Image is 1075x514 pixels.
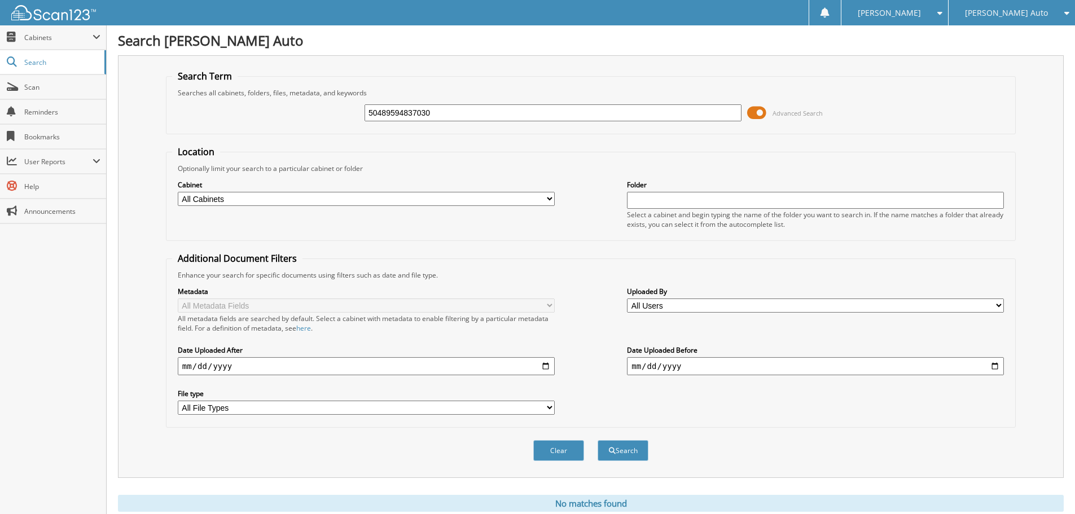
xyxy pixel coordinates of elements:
[118,31,1064,50] h1: Search [PERSON_NAME] Auto
[627,180,1004,190] label: Folder
[178,389,555,398] label: File type
[24,82,100,92] span: Scan
[24,132,100,142] span: Bookmarks
[24,107,100,117] span: Reminders
[172,164,1010,173] div: Optionally limit your search to a particular cabinet or folder
[24,207,100,216] span: Announcements
[178,345,555,355] label: Date Uploaded After
[627,345,1004,355] label: Date Uploaded Before
[172,88,1010,98] div: Searches all cabinets, folders, files, metadata, and keywords
[627,357,1004,375] input: end
[627,210,1004,229] div: Select a cabinet and begin typing the name of the folder you want to search in. If the name match...
[172,146,220,158] legend: Location
[178,314,555,333] div: All metadata fields are searched by default. Select a cabinet with metadata to enable filtering b...
[178,357,555,375] input: start
[296,323,311,333] a: here
[172,270,1010,280] div: Enhance your search for specific documents using filters such as date and file type.
[858,10,921,16] span: [PERSON_NAME]
[773,109,823,117] span: Advanced Search
[172,252,302,265] legend: Additional Document Filters
[533,440,584,461] button: Clear
[598,440,648,461] button: Search
[965,10,1048,16] span: [PERSON_NAME] Auto
[178,180,555,190] label: Cabinet
[178,287,555,296] label: Metadata
[24,58,99,67] span: Search
[118,495,1064,512] div: No matches found
[24,157,93,166] span: User Reports
[172,70,238,82] legend: Search Term
[24,182,100,191] span: Help
[24,33,93,42] span: Cabinets
[627,287,1004,296] label: Uploaded By
[11,5,96,20] img: scan123-logo-white.svg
